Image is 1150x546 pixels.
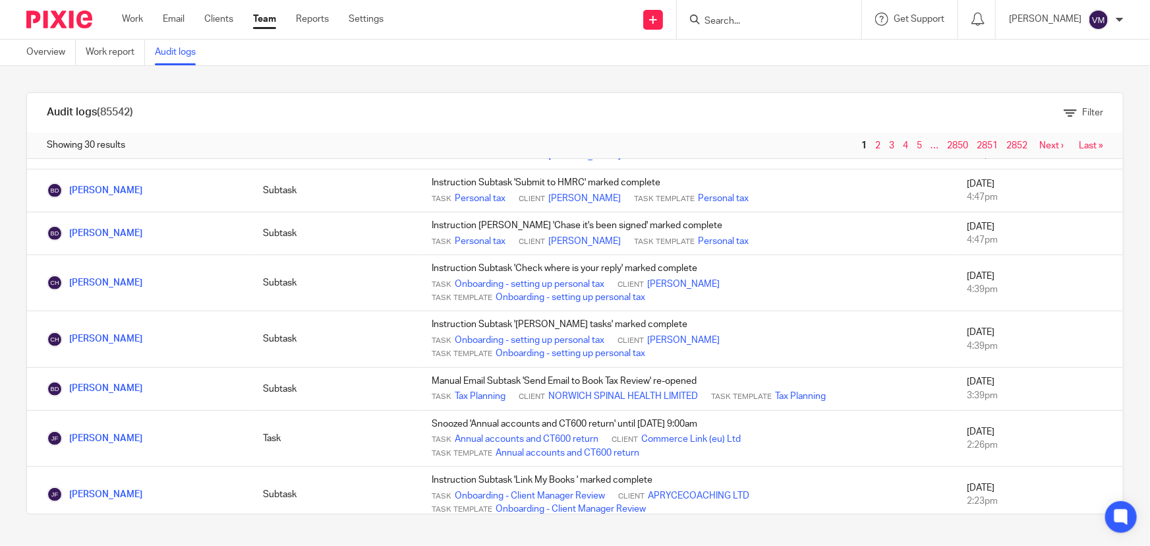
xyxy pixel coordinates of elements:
span: Client [519,392,545,402]
a: [PERSON_NAME] [47,278,142,288]
a: Onboarding - Client Manager Review [496,502,646,516]
td: Instruction Subtask 'Check where is your reply' marked complete [418,255,954,311]
a: Team [253,13,276,26]
td: Instruction [PERSON_NAME] 'Chase it's been signed' marked complete [418,212,954,255]
td: Manual Email Subtask 'Send Email to Book Tax Review' re-opened [418,367,954,410]
a: 2 [875,141,880,150]
td: Subtask [250,255,418,311]
a: Audit logs [155,40,206,65]
a: Onboarding - setting up personal tax [496,347,645,360]
td: Subtask [250,367,418,410]
a: [PERSON_NAME] [47,384,142,393]
a: NORWICH SPINAL HEALTH LIMITED [548,390,698,403]
img: Chloe Hooton [47,275,63,291]
div: 2:23pm [967,495,1110,508]
a: [PERSON_NAME] [47,229,142,238]
a: Tax Planning [775,390,826,403]
nav: pager [858,140,1103,151]
a: [PERSON_NAME] [548,235,621,248]
a: 2850 [947,141,968,150]
a: [PERSON_NAME] [647,278,720,291]
td: [DATE] [954,169,1123,212]
span: Client [612,435,638,445]
a: Personal tax [455,235,505,248]
span: Task [432,336,451,346]
span: Task [432,280,451,290]
span: Client [519,237,545,247]
td: Subtask [250,212,418,255]
span: Task Template [432,448,492,459]
p: [PERSON_NAME] [1009,13,1081,26]
span: Client [618,491,645,502]
a: Overview [26,40,76,65]
span: Task [432,491,451,502]
img: Barbara Demetriou [47,226,63,241]
span: Task [432,435,451,445]
a: Next › [1039,141,1064,150]
a: 4 [903,141,908,150]
img: Pixie [26,11,92,28]
a: 2852 [1006,141,1027,150]
span: 1 [858,138,870,154]
a: Annual accounts and CT600 return [496,446,639,460]
span: Client [618,280,644,290]
span: Showing 30 results [47,138,125,152]
a: Personal tax [698,192,749,205]
span: … [927,138,942,154]
a: Reports [296,13,329,26]
a: Personal tax [698,235,749,248]
td: Subtask [250,467,418,523]
a: 2851 [977,141,998,150]
img: Jill Fox [47,487,63,502]
a: Work [122,13,143,26]
img: Chloe Hooton [47,332,63,348]
td: Instruction Subtask 'Link My Books ' marked complete [418,467,954,523]
a: Email [163,13,185,26]
a: Settings [349,13,384,26]
img: Barbara Demetriou [47,381,63,397]
a: [PERSON_NAME] [47,434,142,443]
td: [DATE] [954,367,1123,410]
span: Task Template [634,194,695,204]
span: Client [618,336,644,346]
span: Client [519,194,545,204]
a: Onboarding - setting up personal tax [455,334,604,347]
img: Barbara Demetriou [47,183,63,198]
td: Subtask [250,169,418,212]
a: [PERSON_NAME] [47,186,142,195]
td: Subtask [250,311,418,367]
a: Personal tax [455,192,505,205]
a: Onboarding - setting up personal tax [496,291,645,304]
td: [DATE] [954,311,1123,367]
span: Get Support [894,15,944,24]
a: Work report [86,40,145,65]
a: Annual accounts and CT600 return [455,433,598,446]
div: 4:39pm [967,283,1110,296]
a: [PERSON_NAME] [647,334,720,347]
div: 4:47pm [967,191,1110,204]
span: Task Template [432,504,492,515]
span: Filter [1082,108,1103,117]
div: 4:39pm [967,340,1110,353]
input: Search [703,16,822,28]
td: Task [250,410,418,466]
span: Task [432,392,451,402]
a: 3 [889,141,894,150]
span: Task [432,237,451,247]
td: Instruction Subtask 'Submit to HMRC' marked complete [418,169,954,212]
a: 5 [917,141,922,150]
a: APRYCECOACHING LTD [648,489,749,502]
div: 2:26pm [967,439,1110,452]
td: Snoozed 'Annual accounts and CT600 return' until [DATE] 9:00am [418,410,954,466]
a: Last » [1079,141,1103,150]
span: Task Template [432,349,492,359]
span: Task Template [711,392,772,402]
a: Tax Planning [455,390,505,403]
a: [PERSON_NAME] [548,192,621,205]
a: Onboarding - setting up personal tax [455,278,604,291]
td: [DATE] [954,255,1123,311]
td: [DATE] [954,467,1123,523]
a: Clients [204,13,233,26]
img: Jill Fox [47,431,63,446]
a: [PERSON_NAME] [47,334,142,344]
